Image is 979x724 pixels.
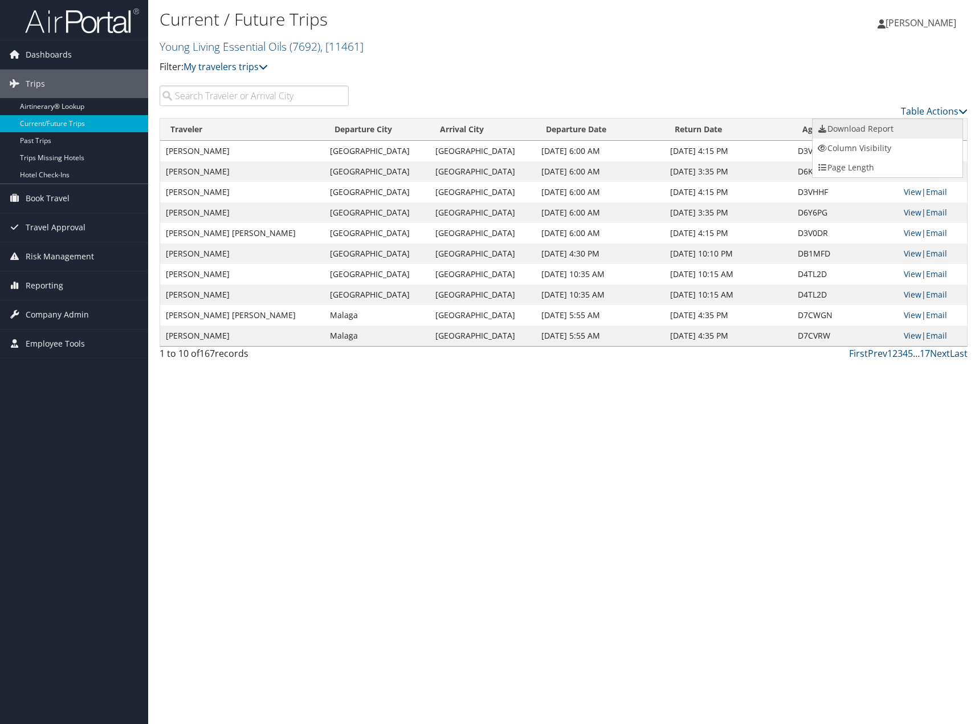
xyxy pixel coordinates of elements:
[26,330,85,358] span: Employee Tools
[26,271,63,300] span: Reporting
[26,300,89,329] span: Company Admin
[26,40,72,69] span: Dashboards
[25,7,139,34] img: airportal-logo.png
[26,184,70,213] span: Book Travel
[26,242,94,271] span: Risk Management
[26,213,85,242] span: Travel Approval
[813,119,962,139] a: Download Report
[813,158,962,177] a: Page Length
[26,70,45,98] span: Trips
[813,139,962,158] a: Column Visibility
